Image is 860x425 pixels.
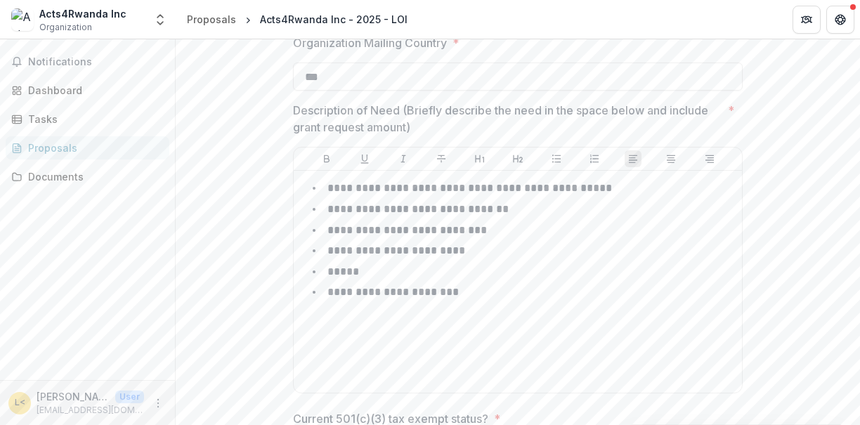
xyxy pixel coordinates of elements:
[293,34,447,51] p: Organization Mailing Country
[181,9,413,30] nav: breadcrumb
[701,150,718,167] button: Align Right
[11,8,34,31] img: Acts4Rwanda Inc
[318,150,335,167] button: Bold
[625,150,641,167] button: Align Left
[395,150,412,167] button: Italicize
[28,169,158,184] div: Documents
[260,12,408,27] div: Acts4Rwanda Inc - 2025 - LOI
[6,51,169,73] button: Notifications
[6,107,169,131] a: Tasks
[28,83,158,98] div: Dashboard
[586,150,603,167] button: Ordered List
[28,56,164,68] span: Notifications
[663,150,679,167] button: Align Center
[509,150,526,167] button: Heading 2
[6,165,169,188] a: Documents
[39,6,126,21] div: Acts4Rwanda Inc
[187,12,236,27] div: Proposals
[115,391,144,403] p: User
[15,398,25,407] div: Lily Scarlett <lily@acts4rwanda.org>
[37,389,110,404] p: [PERSON_NAME] <[EMAIL_ADDRESS][DOMAIN_NAME]>
[37,404,144,417] p: [EMAIL_ADDRESS][DOMAIN_NAME]
[356,150,373,167] button: Underline
[6,136,169,159] a: Proposals
[181,9,242,30] a: Proposals
[39,21,92,34] span: Organization
[471,150,488,167] button: Heading 1
[548,150,565,167] button: Bullet List
[150,395,167,412] button: More
[433,150,450,167] button: Strike
[826,6,854,34] button: Get Help
[150,6,170,34] button: Open entity switcher
[793,6,821,34] button: Partners
[6,79,169,102] a: Dashboard
[28,140,158,155] div: Proposals
[293,102,722,136] p: Description of Need (Briefly describe the need in the space below and include grant request amount)
[28,112,158,126] div: Tasks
